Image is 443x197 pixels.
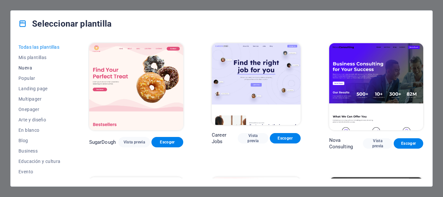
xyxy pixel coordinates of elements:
[18,128,61,133] span: En blanco
[18,42,61,52] button: Todas las plantillas
[118,137,150,147] button: Vista previa
[89,43,183,130] img: SugarDough
[18,44,61,50] span: Todas las plantillas
[157,140,178,145] span: Escoger
[89,139,116,145] p: SugarDough
[329,43,423,130] img: Nova Consulting
[238,133,269,143] button: Vista previa
[18,65,61,70] span: Nueva
[18,55,61,60] span: Mis plantillas
[399,141,418,146] span: Escoger
[363,138,392,149] button: Vista previa
[18,86,61,91] span: Landing page
[18,156,61,166] button: Educación y cultura
[394,138,423,149] button: Escoger
[124,140,145,145] span: Vista previa
[270,133,301,143] button: Escoger
[151,137,183,147] button: Escoger
[275,136,295,141] span: Escoger
[18,18,112,29] h4: Seleccionar plantilla
[18,135,61,146] button: Blog
[18,94,61,104] button: Multipager
[18,146,61,156] button: Business
[243,133,263,143] span: Vista previa
[18,169,61,174] span: Evento
[18,117,61,122] span: Arte y diseño
[18,96,61,102] span: Multipager
[368,138,387,149] span: Vista previa
[212,132,238,145] p: Career Jobs
[18,159,61,164] span: Educación y cultura
[18,177,61,187] button: Gastronomía
[18,104,61,115] button: Onepager
[18,125,61,135] button: En blanco
[212,43,301,125] img: Career Jobs
[18,107,61,112] span: Onepager
[18,148,61,154] span: Business
[18,76,61,81] span: Popular
[18,83,61,94] button: Landing page
[18,52,61,63] button: Mis plantillas
[18,115,61,125] button: Arte y diseño
[18,63,61,73] button: Nueva
[329,137,363,150] p: Nova Consulting
[18,73,61,83] button: Popular
[18,166,61,177] button: Evento
[18,138,61,143] span: Blog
